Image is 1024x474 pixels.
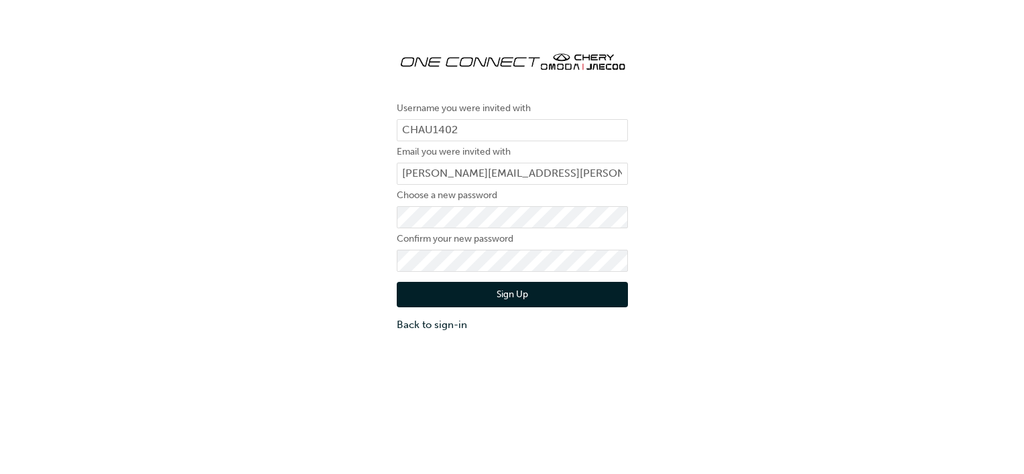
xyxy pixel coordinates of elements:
a: Back to sign-in [397,317,628,333]
label: Username you were invited with [397,100,628,116]
label: Email you were invited with [397,144,628,160]
img: oneconnect [397,40,628,80]
input: Username [397,119,628,142]
button: Sign Up [397,282,628,307]
label: Choose a new password [397,187,628,204]
label: Confirm your new password [397,231,628,247]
